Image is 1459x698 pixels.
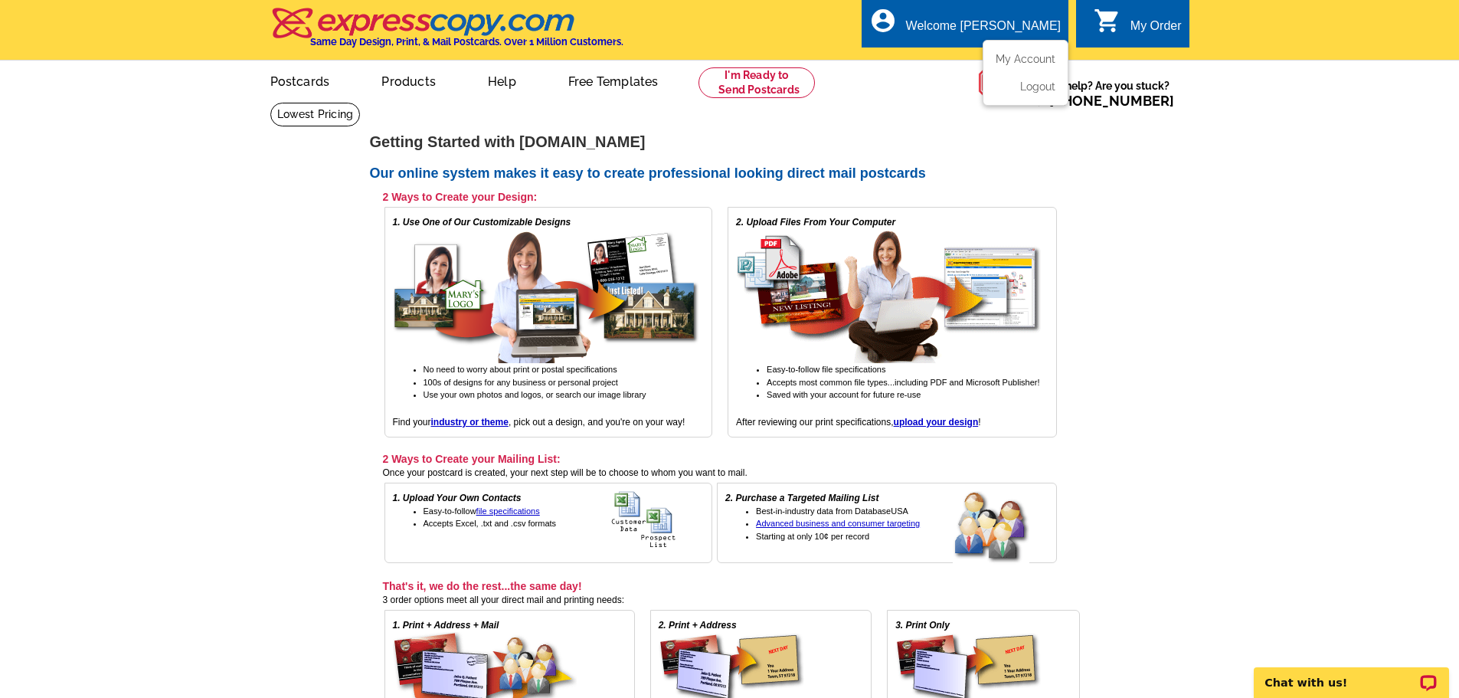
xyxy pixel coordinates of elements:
[611,491,704,549] img: upload your own address list for free
[424,365,617,374] span: No need to worry about print or postal specifications
[1094,17,1182,36] a: shopping_cart My Order
[736,229,1042,363] img: upload your own design for free
[270,18,623,48] a: Same Day Design, Print, & Mail Postcards. Over 1 Million Customers.
[393,620,499,631] em: 1. Print + Address + Mail
[1020,80,1055,93] a: Logout
[736,417,980,428] span: After reviewing our print specifications, !
[996,53,1055,65] a: My Account
[393,229,699,363] img: free online postcard designs
[383,452,1057,466] h3: 2 Ways to Create your Mailing List:
[953,491,1048,565] img: buy a targeted mailing list
[370,165,1090,182] h2: Our online system makes it easy to create professional looking direct mail postcards
[1023,93,1174,109] span: Call
[895,620,950,631] em: 3. Print Only
[393,417,685,428] span: Find your , pick out a design, and you're on your way!
[978,61,1023,105] img: help
[544,62,683,98] a: Free Templates
[424,506,540,516] span: Easy-to-follow
[1094,7,1121,34] i: shopping_cart
[383,595,625,605] span: 3 order options meet all your direct mail and printing needs:
[246,62,355,98] a: Postcards
[1244,650,1459,698] iframe: LiveChat chat widget
[424,378,618,387] span: 100s of designs for any business or personal project
[310,36,623,48] h4: Same Day Design, Print, & Mail Postcards. Over 1 Million Customers.
[1130,19,1182,41] div: My Order
[1023,78,1182,109] span: Need help? Are you stuck?
[383,467,747,478] span: Once your postcard is created, your next step will be to choose to whom you want to mail.
[431,417,509,428] a: industry or theme
[424,519,557,528] span: Accepts Excel, .txt and .csv formats
[476,506,540,516] a: file specifications
[756,519,920,528] a: Advanced business and consumer targeting
[424,390,646,399] span: Use your own photos and logos, or search our image library
[736,217,895,228] em: 2. Upload Files From Your Computer
[906,19,1061,41] div: Welcome [PERSON_NAME]
[357,62,460,98] a: Products
[370,134,1090,150] h1: Getting Started with [DOMAIN_NAME]
[1049,93,1174,109] a: [PHONE_NUMBER]
[463,62,541,98] a: Help
[383,190,1057,204] h3: 2 Ways to Create your Design:
[767,378,1039,387] span: Accepts most common file types...including PDF and Microsoft Publisher!
[894,417,979,428] a: upload your design
[659,620,737,631] em: 2. Print + Address
[393,217,571,228] em: 1. Use One of Our Customizable Designs
[756,532,869,541] span: Starting at only 10¢ per record
[767,365,885,374] span: Easy-to-follow file specifications
[393,493,522,503] em: 1. Upload Your Own Contacts
[383,579,1080,593] h3: That's it, we do the rest...the same day!
[756,506,908,516] span: Best-in-industry data from DatabaseUSA
[869,7,897,34] i: account_circle
[725,493,878,503] em: 2. Purchase a Targeted Mailing List
[767,390,921,399] span: Saved with your account for future re-use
